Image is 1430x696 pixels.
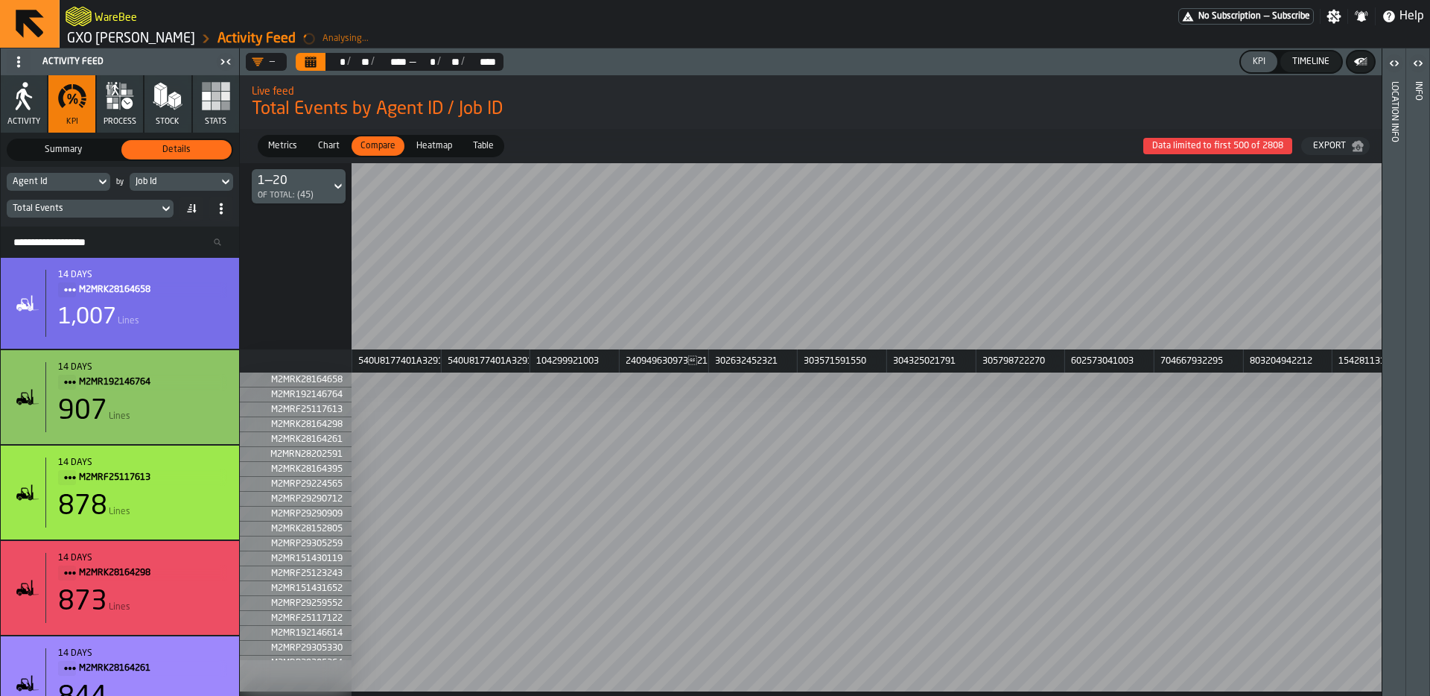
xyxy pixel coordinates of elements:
div: DropdownMenuValue-eventsCount [7,200,174,218]
a: logo-header [66,3,92,30]
div: Activity Feed [4,50,215,74]
div: 873 [58,587,107,617]
div: M2MRF25117613 [240,402,352,417]
header: Location Info [1382,48,1405,696]
span: Compare [355,139,401,153]
label: button-switch-multi-Summary [7,139,120,161]
div: 14 days [58,458,227,468]
label: button-toggle-Open [1408,51,1429,78]
div: M2MRF25117122 [240,611,352,626]
div: Export [1307,141,1352,151]
div: Select date range [441,56,461,68]
span: M2MR192146764 [259,390,343,400]
span: Data limited to first 500 of 2808 [1143,138,1292,154]
div: (45) [258,190,314,200]
div: Title [58,553,227,581]
div: DropdownMenuValue-jobId [136,177,212,187]
div: thumb [259,136,306,156]
div: DropdownMenuValue- [246,53,287,71]
span: Heatmap [410,139,458,153]
span: M2MRP29305259 [264,539,343,549]
div: M2MR151430119 [240,551,352,566]
span: process [104,117,136,127]
div: M2MRK28164658 [240,373,352,387]
div: day: 15428113144887381 [1332,349,1420,373]
div: day: 305798722270 [976,349,1064,373]
div: Title [58,458,227,486]
div: M2MRK28152805 [240,522,352,537]
div: 878 [58,492,107,522]
div: DropdownMenuValue-jobId [130,173,233,191]
div: day: 803204942212 [1243,349,1332,373]
div: M2MRN28202591 [240,447,352,462]
div: M2MRK28164298 [240,417,352,432]
div: M2MRP29290712 [240,492,352,507]
span: M2MRN28202591 [259,449,343,460]
div: Menu Subscription [1178,8,1314,25]
div: M2MRF25123243 [240,566,352,581]
div: Analysing... [322,34,369,44]
div: / [437,56,441,68]
span: M2MRF25117122 [264,613,343,624]
span: M2MRP29290712 [259,494,343,504]
span: M2MRP29305264 [264,658,343,668]
div: Select date range [417,56,437,68]
div: DropdownMenuValue-agentId [7,173,110,191]
div: M2MRK28164261 [240,432,352,447]
div: Title [58,362,227,390]
div: Start: 9/30/2025, 12:00:40 AM - End: 9/30/2025, 11:59:11 PM [58,648,227,659]
span: Subscribe [1272,11,1310,22]
button: button- [1347,51,1374,72]
a: link-to-/wh/i/baca6aa3-d1fc-43c0-a604-2a1c9d5db74d/feed/62ef12e0-2103-4f85-95c6-e08093af12ca [217,31,296,47]
div: thumb [8,140,118,159]
label: button-switch-multi-Table [463,135,504,157]
div: day: 704667932295 [1154,349,1242,373]
span: Stats [205,117,226,127]
div: by [116,178,124,186]
span: M2MRK28164261 [79,660,215,677]
label: button-switch-multi-Details [120,139,233,161]
div: Select date range [375,56,407,68]
div: day: 303571591550 [797,349,886,373]
div: thumb [121,140,232,159]
div: day: 304325021791 [886,349,975,373]
div: Timeline [1286,57,1335,67]
span: M2MR192146614 [264,628,343,639]
div: M2MRP29290909 [240,507,352,522]
span: Details [124,143,229,156]
span: M2MRP29305330 [264,643,343,654]
div: 14 days [58,553,227,563]
div: DropdownMenuValue-1 [258,172,325,200]
div: 1—20 [258,172,314,190]
div: M2MRP29305330 [240,641,352,656]
button: button-Timeline [1280,51,1341,72]
span: M2MRK28164298 [259,420,343,430]
span: M2MRK28164395 [259,464,343,475]
header: Info [1406,48,1429,696]
nav: Breadcrumb [66,30,745,48]
span: M2MRP29224565 [259,479,343,490]
div: / [371,56,375,68]
div: 14 days [58,362,227,373]
span: No Subscription [1198,11,1261,22]
div: thumb [464,136,503,156]
button: Select date range [296,53,325,71]
label: button-toggle-Settings [1321,9,1347,24]
span: Lines [109,602,130,613]
label: button-switch-multi-Metrics [258,135,308,157]
a: link-to-/wh/i/baca6aa3-d1fc-43c0-a604-2a1c9d5db74d/simulations [67,31,195,47]
div: M2MR151431652 [240,581,352,596]
span: Lines [109,507,130,517]
div: DropdownMenuValue- [252,56,275,68]
div: Start: 9/30/2025, 12:02:16 AM - End: 9/30/2025, 9:42:23 PM [58,270,227,280]
label: button-switch-multi-Compare [350,135,406,157]
div: M2MRK28164395 [240,462,352,477]
div: day: 602573041003 [1064,349,1153,373]
h2: Sub Title [95,9,137,24]
div: Start: 9/30/2025, 12:06:01 AM - End: 9/30/2025, 11:59:23 PM [58,458,227,468]
div: DropdownMenuValue-eventsCount [13,203,153,214]
span: Lines [109,411,130,422]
